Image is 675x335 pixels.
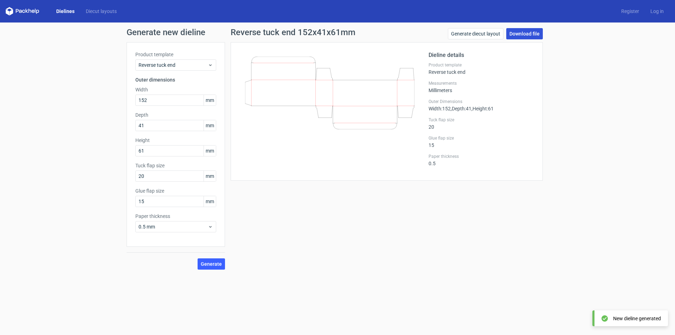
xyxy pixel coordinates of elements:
[204,146,216,156] span: mm
[135,162,216,169] label: Tuck flap size
[51,8,80,15] a: Dielines
[204,120,216,131] span: mm
[135,51,216,58] label: Product template
[204,196,216,207] span: mm
[231,28,355,37] h1: Reverse tuck end 152x41x61mm
[429,80,534,93] div: Millimeters
[139,223,208,230] span: 0.5 mm
[135,111,216,118] label: Depth
[135,86,216,93] label: Width
[613,315,661,322] div: New dieline generated
[471,106,494,111] span: , Height : 61
[135,76,216,83] h3: Outer dimensions
[448,28,503,39] a: Generate diecut layout
[135,213,216,220] label: Paper thickness
[204,95,216,105] span: mm
[201,262,222,266] span: Generate
[429,135,534,148] div: 15
[204,171,216,181] span: mm
[506,28,543,39] a: Download file
[429,62,534,68] label: Product template
[429,106,451,111] span: Width : 152
[135,137,216,144] label: Height
[429,117,534,130] div: 20
[429,117,534,123] label: Tuck flap size
[429,62,534,75] div: Reverse tuck end
[616,8,645,15] a: Register
[429,154,534,159] label: Paper thickness
[429,51,534,59] h2: Dieline details
[645,8,669,15] a: Log in
[135,187,216,194] label: Glue flap size
[80,8,122,15] a: Diecut layouts
[429,135,534,141] label: Glue flap size
[127,28,548,37] h1: Generate new dieline
[429,99,534,104] label: Outer Dimensions
[429,154,534,166] div: 0.5
[139,62,208,69] span: Reverse tuck end
[451,106,471,111] span: , Depth : 41
[429,80,534,86] label: Measurements
[198,258,225,270] button: Generate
